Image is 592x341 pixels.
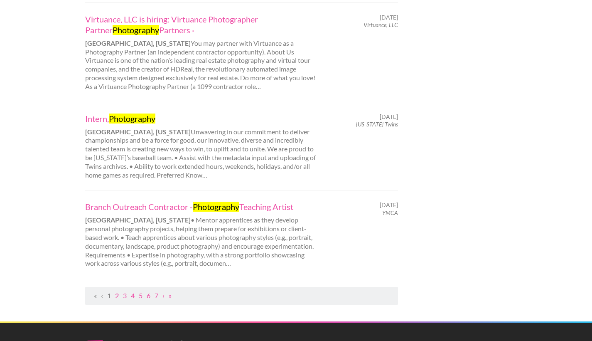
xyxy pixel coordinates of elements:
[364,21,398,28] em: Virtuance, LLC
[85,39,191,47] strong: [GEOGRAPHIC_DATA], [US_STATE]
[380,113,398,121] span: [DATE]
[85,113,316,124] a: Intern,Photography
[115,292,119,299] a: Page 2
[85,201,316,212] a: Branch Outreach Contractor -PhotographyTeaching Artist
[78,113,324,180] div: Unwavering in our commitment to deliver championships and be a force for good, our innovative, di...
[78,201,324,268] div: • Mentor apprentices as they develop personal photography projects, helping them prepare for exhi...
[356,121,398,128] em: [US_STATE] Twins
[139,292,142,299] a: Page 5
[78,14,324,91] div: You may partner with Virtuance as a Photography Partner (an independent contractor opportunity). ...
[380,14,398,21] span: [DATE]
[123,292,127,299] a: Page 3
[85,128,191,136] strong: [GEOGRAPHIC_DATA], [US_STATE]
[109,114,155,124] mark: Photography
[94,292,97,299] span: First Page
[155,292,158,299] a: Page 7
[85,14,316,35] a: Virtuance, LLC is hiring: Virtuance Photographer PartnerPhotographyPartners ·
[85,216,191,224] strong: [GEOGRAPHIC_DATA], [US_STATE]
[101,292,103,299] span: Previous Page
[162,292,165,299] a: Next Page
[193,202,239,212] mark: Photography
[380,201,398,209] span: [DATE]
[131,292,135,299] a: Page 4
[107,292,111,299] a: Page 1
[382,209,398,216] em: YMCA
[147,292,150,299] a: Page 6
[169,292,172,299] a: Last Page, Page 33
[113,25,159,35] mark: Photography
